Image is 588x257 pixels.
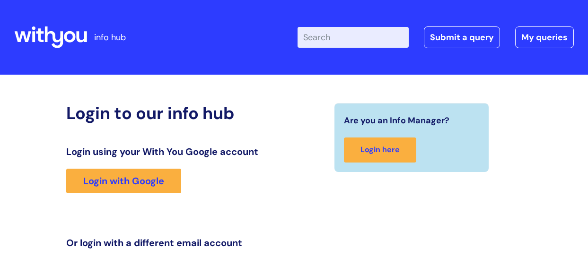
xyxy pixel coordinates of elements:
[66,169,181,193] a: Login with Google
[424,26,500,48] a: Submit a query
[66,103,287,123] h2: Login to our info hub
[344,137,416,163] a: Login here
[66,237,287,248] h3: Or login with a different email account
[298,27,409,48] input: Search
[66,146,287,157] h3: Login using your With You Google account
[94,30,126,45] p: info hub
[515,26,574,48] a: My queries
[344,113,449,128] span: Are you an Info Manager?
